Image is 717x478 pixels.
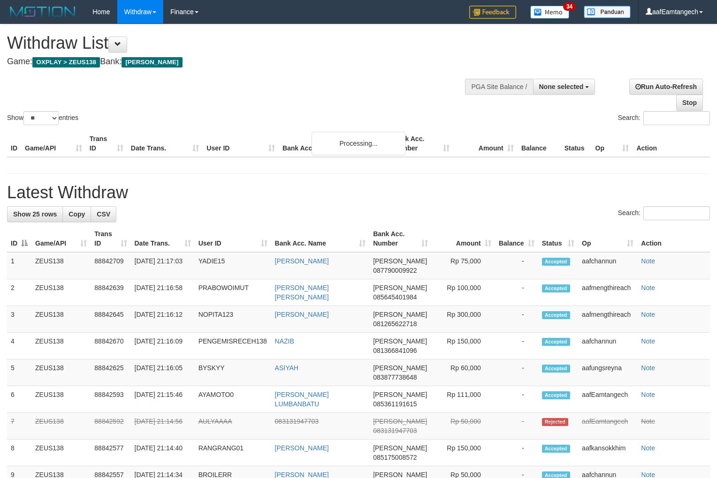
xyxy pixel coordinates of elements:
[127,130,203,157] th: Date Trans.
[495,252,538,279] td: -
[641,444,655,452] a: Note
[7,206,63,222] a: Show 25 rows
[592,130,633,157] th: Op
[91,225,130,252] th: Trans ID: activate to sort column ascending
[91,440,130,466] td: 88842577
[7,252,31,279] td: 1
[432,333,495,359] td: Rp 150,000
[31,225,91,252] th: Game/API: activate to sort column ascending
[279,130,389,157] th: Bank Acc. Name
[641,284,655,291] a: Note
[31,252,91,279] td: ZEUS138
[373,373,417,381] span: Copy 083877738648 to clipboard
[13,210,57,218] span: Show 25 rows
[195,306,271,333] td: NOPITA123
[203,130,279,157] th: User ID
[275,284,329,301] a: [PERSON_NAME] [PERSON_NAME]
[7,333,31,359] td: 4
[495,386,538,413] td: -
[389,130,453,157] th: Bank Acc. Number
[131,306,195,333] td: [DATE] 21:16:12
[542,311,570,319] span: Accepted
[373,444,427,452] span: [PERSON_NAME]
[131,386,195,413] td: [DATE] 21:15:46
[7,34,469,52] h1: Withdraw List
[373,293,417,301] span: Copy 085645401984 to clipboard
[32,57,100,67] span: OXPLAY > ZEUS138
[31,306,91,333] td: ZEUS138
[618,111,710,125] label: Search:
[131,252,195,279] td: [DATE] 21:17:03
[530,6,570,19] img: Button%20Memo.svg
[495,279,538,306] td: -
[495,440,538,466] td: -
[131,279,195,306] td: [DATE] 21:16:58
[578,306,637,333] td: aafmengthireach
[91,413,130,440] td: 88842592
[641,364,655,372] a: Note
[495,413,538,440] td: -
[31,333,91,359] td: ZEUS138
[31,279,91,306] td: ZEUS138
[373,454,417,461] span: Copy 085175008572 to clipboard
[275,364,298,372] a: ASIYAH
[641,311,655,318] a: Note
[91,206,116,222] a: CSV
[195,279,271,306] td: PRABOWOIMUT
[542,284,570,292] span: Accepted
[641,257,655,265] a: Note
[539,83,584,90] span: None selected
[538,225,578,252] th: Status: activate to sort column ascending
[7,279,31,306] td: 2
[641,337,655,345] a: Note
[373,337,427,345] span: [PERSON_NAME]
[561,130,592,157] th: Status
[495,333,538,359] td: -
[7,130,21,157] th: ID
[584,6,631,18] img: panduan.png
[643,111,710,125] input: Search:
[91,359,130,386] td: 88842625
[578,279,637,306] td: aafmengthireach
[578,359,637,386] td: aafungsreyna
[495,225,538,252] th: Balance: activate to sort column ascending
[469,6,516,19] img: Feedback.jpg
[373,311,427,318] span: [PERSON_NAME]
[131,333,195,359] td: [DATE] 21:16:09
[465,79,533,95] div: PGA Site Balance /
[195,440,271,466] td: RANGRANG01
[563,2,576,11] span: 34
[7,111,78,125] label: Show entries
[495,306,538,333] td: -
[578,440,637,466] td: aafkansokkhim
[373,284,427,291] span: [PERSON_NAME]
[195,359,271,386] td: BYSKYY
[91,306,130,333] td: 88842645
[31,440,91,466] td: ZEUS138
[86,130,127,157] th: Trans ID
[542,338,570,346] span: Accepted
[195,333,271,359] td: PENGEMISRECEH138
[31,386,91,413] td: ZEUS138
[432,252,495,279] td: Rp 75,000
[195,413,271,440] td: AULYAAAA
[432,359,495,386] td: Rp 60,000
[122,57,182,67] span: [PERSON_NAME]
[91,386,130,413] td: 88842593
[373,347,417,354] span: Copy 081366841096 to clipboard
[618,206,710,220] label: Search:
[31,413,91,440] td: ZEUS138
[643,206,710,220] input: Search:
[578,225,637,252] th: Op: activate to sort column ascending
[373,400,417,408] span: Copy 085361191615 to clipboard
[432,440,495,466] td: Rp 150,000
[7,413,31,440] td: 7
[373,257,427,265] span: [PERSON_NAME]
[578,252,637,279] td: aafchannun
[453,130,518,157] th: Amount
[195,225,271,252] th: User ID: activate to sort column ascending
[69,210,85,218] span: Copy
[7,306,31,333] td: 3
[275,311,329,318] a: [PERSON_NAME]
[91,279,130,306] td: 88842639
